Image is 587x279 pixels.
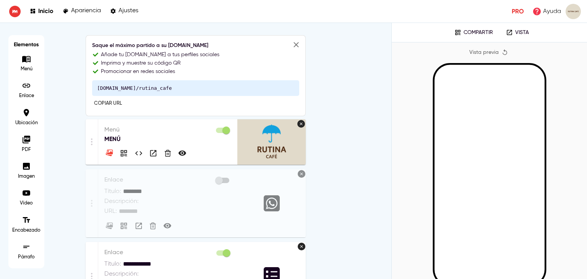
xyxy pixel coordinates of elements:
p: Enlace [104,248,232,257]
a: Ayuda [530,5,563,18]
button: Hacer privado [162,221,173,231]
p: Ayuda [543,7,561,16]
p: Título : [104,187,121,196]
p: Ajustes [118,7,138,15]
p: Imagen [15,173,38,180]
p: Vista [515,29,529,36]
button: Eliminar icono [298,170,305,178]
pre: [DOMAIN_NAME]/rutina_cafe [92,80,299,96]
p: Inicio [38,7,54,15]
button: Eliminar Menú [163,148,173,158]
p: Compartir [464,29,493,36]
h6: Saque el máximo partido a su [DOMAIN_NAME] [92,42,299,50]
button: Vista [148,148,159,159]
p: Añade tu [DOMAIN_NAME] a tus perfiles sociales [101,51,219,58]
button: Eliminar icono [298,243,305,250]
p: Ubicación [15,120,38,127]
h6: Elementos [12,39,41,50]
button: Código integrado [133,148,144,159]
button: Compartir [118,221,129,231]
span: Copiar URL [94,99,122,108]
p: Promocionar en redes sociales [101,68,175,75]
button: Compartir [118,148,129,159]
p: Apariencia [71,7,101,15]
p: Título : [104,260,121,269]
p: Descripción : [104,269,139,279]
a: Ajustes [110,6,138,16]
button: Copiar URL [92,98,124,110]
p: Vídeo [15,200,38,207]
a: Inicio [30,6,54,16]
p: Descripción : [104,197,139,206]
a: Vista [501,27,534,38]
p: Imprima y muestre su código QR [101,59,181,67]
p: Párrafo [15,254,38,261]
button: Vista [133,221,144,231]
button: Compartir [449,27,498,38]
p: Pro [512,7,524,16]
p: Menú [104,125,231,135]
button: Eliminar Enlace [148,221,158,231]
p: PDF [15,146,38,153]
p: Enlace [15,92,38,99]
a: Apariencia [63,6,101,16]
button: Hacer privado [177,148,188,159]
p: URL : [104,207,117,216]
img: images%2FuXlMY36rymN6iFix56HD0M3u1H62%2Fuser.png [566,4,581,19]
p: Menú [15,66,38,73]
p: Enlace [104,175,232,185]
button: Eliminar imagen [297,120,305,128]
p: Encabezado [12,227,41,234]
p: MENÚ [104,135,231,144]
